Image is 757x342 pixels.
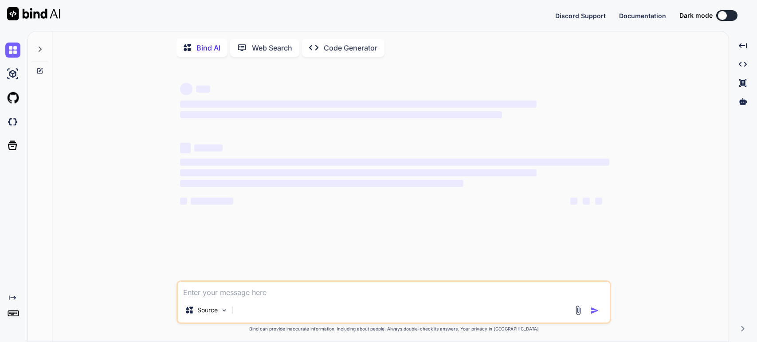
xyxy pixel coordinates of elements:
[191,198,233,205] span: ‌
[555,11,606,20] button: Discord Support
[555,12,606,19] span: Discord Support
[194,144,223,152] span: ‌
[177,326,611,332] p: Bind can provide inaccurate information, including about people. Always double-check its answers....
[197,306,218,315] p: Source
[196,85,210,93] span: ‌
[180,180,463,187] span: ‌
[180,169,536,176] span: ‌
[5,114,20,129] img: darkCloudIdeIcon
[180,198,187,205] span: ‌
[220,307,228,314] img: Pick Models
[5,66,20,82] img: ai-studio
[252,43,292,53] p: Web Search
[619,11,666,20] button: Documentation
[590,306,599,315] img: icon
[595,198,602,205] span: ‌
[573,305,583,315] img: attachment
[180,83,192,95] span: ‌
[180,159,609,166] span: ‌
[7,7,60,20] img: Bind AI
[583,198,590,205] span: ‌
[196,43,220,53] p: Bind AI
[619,12,666,19] span: Documentation
[570,198,577,205] span: ‌
[5,90,20,105] img: githubLight
[180,143,191,153] span: ‌
[5,43,20,58] img: chat
[679,11,713,20] span: Dark mode
[324,43,377,53] p: Code Generator
[180,101,536,108] span: ‌
[180,111,502,118] span: ‌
